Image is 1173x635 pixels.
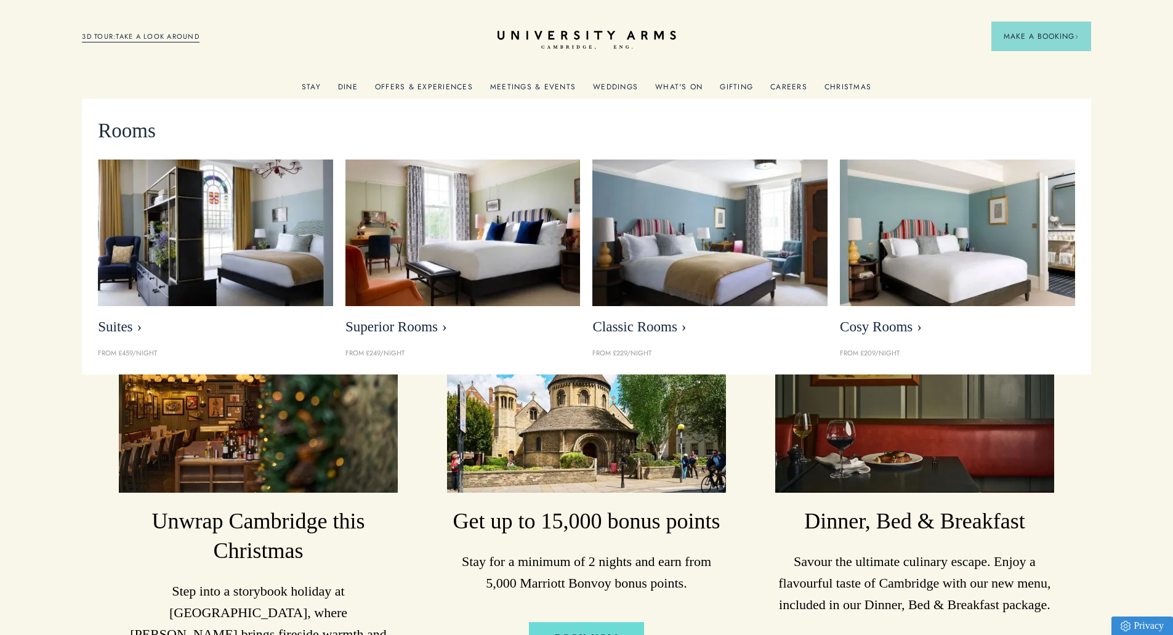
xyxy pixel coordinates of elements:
[302,83,321,99] a: Stay
[338,83,358,99] a: Dine
[840,160,1075,342] a: image-0c4e569bfe2498b75de12d7d88bf10a1f5f839d4-400x250-jpg Cosy Rooms
[490,83,576,99] a: Meetings & Events
[98,160,333,306] img: image-21e87f5add22128270780cf7737b92e839d7d65d-400x250-jpg
[98,160,333,342] a: image-21e87f5add22128270780cf7737b92e839d7d65d-400x250-jpg Suites
[119,507,397,566] h3: Unwrap Cambridge this Christmas
[1121,621,1131,631] img: Privacy
[840,160,1075,306] img: image-0c4e569bfe2498b75de12d7d88bf10a1f5f839d4-400x250-jpg
[82,31,200,42] a: 3D TOUR:TAKE A LOOK AROUND
[775,551,1054,616] p: Savour the ultimate culinary escape. Enjoy a flavourful taste of Cambridge with our new menu, inc...
[1004,31,1079,42] span: Make a Booking
[775,507,1054,536] h3: Dinner, Bed & Breakfast
[345,348,581,359] p: From £249/night
[1111,617,1173,635] a: Privacy
[770,83,807,99] a: Careers
[98,115,156,147] span: Rooms
[98,318,333,336] span: Suites
[592,348,828,359] p: From £229/night
[345,160,581,342] a: image-5bdf0f703dacc765be5ca7f9d527278f30b65e65-400x250-jpg Superior Rooms
[592,160,828,306] img: image-7eccef6fe4fe90343db89eb79f703814c40db8b4-400x250-jpg
[840,348,1075,359] p: From £209/night
[498,31,676,50] a: Home
[345,318,581,336] span: Superior Rooms
[775,307,1054,493] img: image-a84cd6be42fa7fc105742933f10646be5f14c709-3000x2000-jpg
[345,160,581,306] img: image-5bdf0f703dacc765be5ca7f9d527278f30b65e65-400x250-jpg
[98,348,333,359] p: From £459/night
[720,83,753,99] a: Gifting
[593,83,638,99] a: Weddings
[447,551,725,594] p: Stay for a minimum of 2 nights and earn from 5,000 Marriott Bonvoy bonus points.
[592,318,828,336] span: Classic Rooms
[655,83,703,99] a: What's On
[592,160,828,342] a: image-7eccef6fe4fe90343db89eb79f703814c40db8b4-400x250-jpg Classic Rooms
[840,318,1075,336] span: Cosy Rooms
[447,307,725,493] img: image-a169143ac3192f8fe22129d7686b8569f7c1e8bc-2500x1667-jpg
[824,83,871,99] a: Christmas
[119,307,397,493] img: image-8c003cf989d0ef1515925c9ae6c58a0350393050-2500x1667-jpg
[447,507,725,536] h3: Get up to 15,000 bonus points
[375,83,473,99] a: Offers & Experiences
[991,22,1091,51] button: Make a BookingArrow icon
[1074,34,1079,39] img: Arrow icon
